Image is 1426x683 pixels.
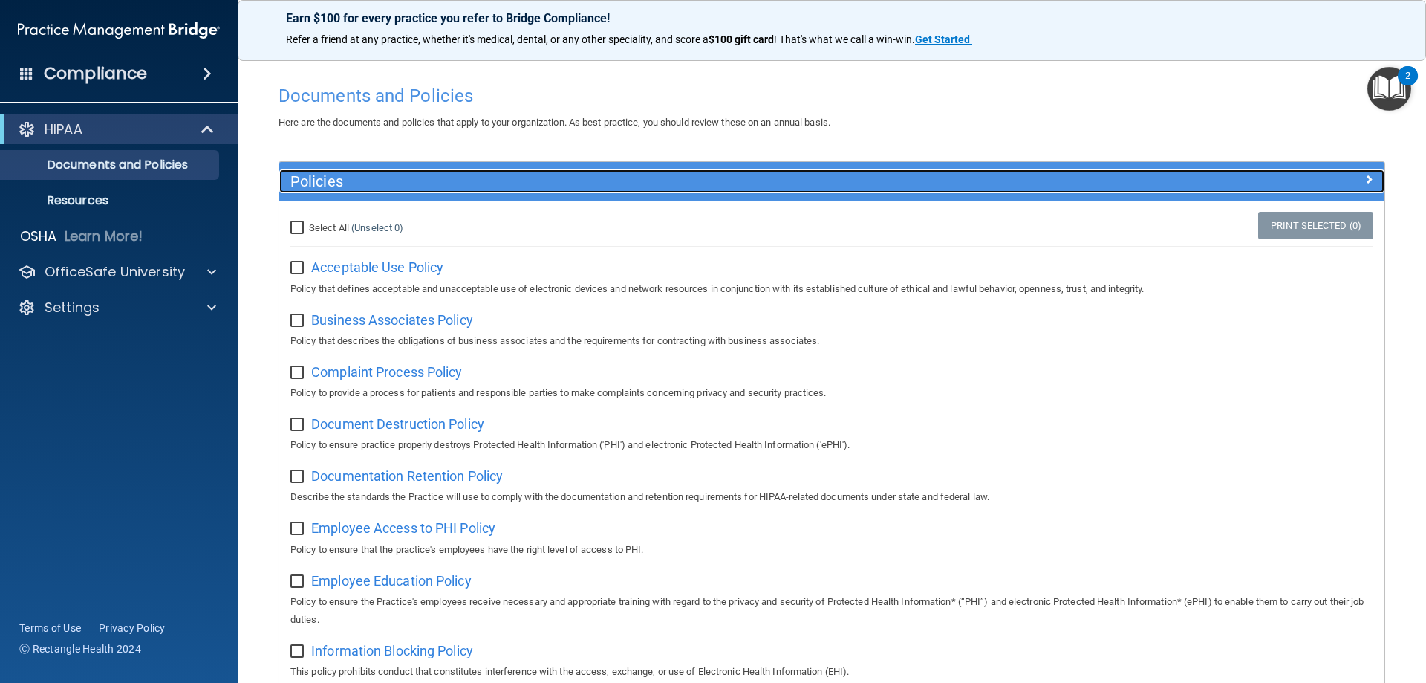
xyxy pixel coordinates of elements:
span: Ⓒ Rectangle Health 2024 [19,641,141,656]
a: Policies [290,169,1373,193]
p: Describe the standards the Practice will use to comply with the documentation and retention requi... [290,488,1373,506]
p: OfficeSafe University [45,263,185,281]
h4: Compliance [44,63,147,84]
p: Policy to ensure that the practice's employees have the right level of access to PHI. [290,541,1373,559]
a: OfficeSafe University [18,263,216,281]
strong: Get Started [915,33,970,45]
a: (Unselect 0) [351,222,403,233]
span: ! That's what we call a win-win. [774,33,915,45]
span: Business Associates Policy [311,312,473,328]
p: Learn More! [65,227,143,245]
p: This policy prohibits conduct that constitutes interference with the access, exchange, or use of ... [290,663,1373,681]
p: Resources [10,193,212,208]
span: Employee Education Policy [311,573,472,589]
span: Document Destruction Policy [311,416,484,432]
p: Policy to provide a process for patients and responsible parties to make complaints concerning pr... [290,384,1373,402]
span: Complaint Process Policy [311,364,462,380]
h4: Documents and Policies [279,86,1385,106]
p: Policy to ensure the Practice's employees receive necessary and appropriate training with regard ... [290,593,1373,629]
p: Policy to ensure practice properly destroys Protected Health Information ('PHI') and electronic P... [290,436,1373,454]
p: Earn $100 for every practice you refer to Bridge Compliance! [286,11,1378,25]
div: 2 [1405,76,1410,95]
span: Refer a friend at any practice, whether it's medical, dental, or any other speciality, and score a [286,33,709,45]
a: HIPAA [18,120,215,138]
span: Here are the documents and policies that apply to your organization. As best practice, you should... [279,117,830,128]
a: Get Started [915,33,972,45]
button: Open Resource Center, 2 new notifications [1367,67,1411,111]
a: Settings [18,299,216,317]
a: Terms of Use [19,621,81,635]
a: Print Selected (0) [1258,212,1373,239]
a: Privacy Policy [99,621,166,635]
strong: $100 gift card [709,33,774,45]
p: Documents and Policies [10,158,212,172]
span: Documentation Retention Policy [311,468,503,484]
span: Employee Access to PHI Policy [311,520,495,536]
span: Information Blocking Policy [311,643,473,658]
input: Select All (Unselect 0) [290,222,307,234]
h5: Policies [290,173,1097,190]
p: HIPAA [45,120,82,138]
p: Policy that defines acceptable and unacceptable use of electronic devices and network resources i... [290,280,1373,298]
p: OSHA [20,227,57,245]
p: Settings [45,299,100,317]
img: PMB logo [18,16,220,45]
span: Select All [309,222,349,233]
p: Policy that describes the obligations of business associates and the requirements for contracting... [290,332,1373,350]
span: Acceptable Use Policy [311,259,443,275]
